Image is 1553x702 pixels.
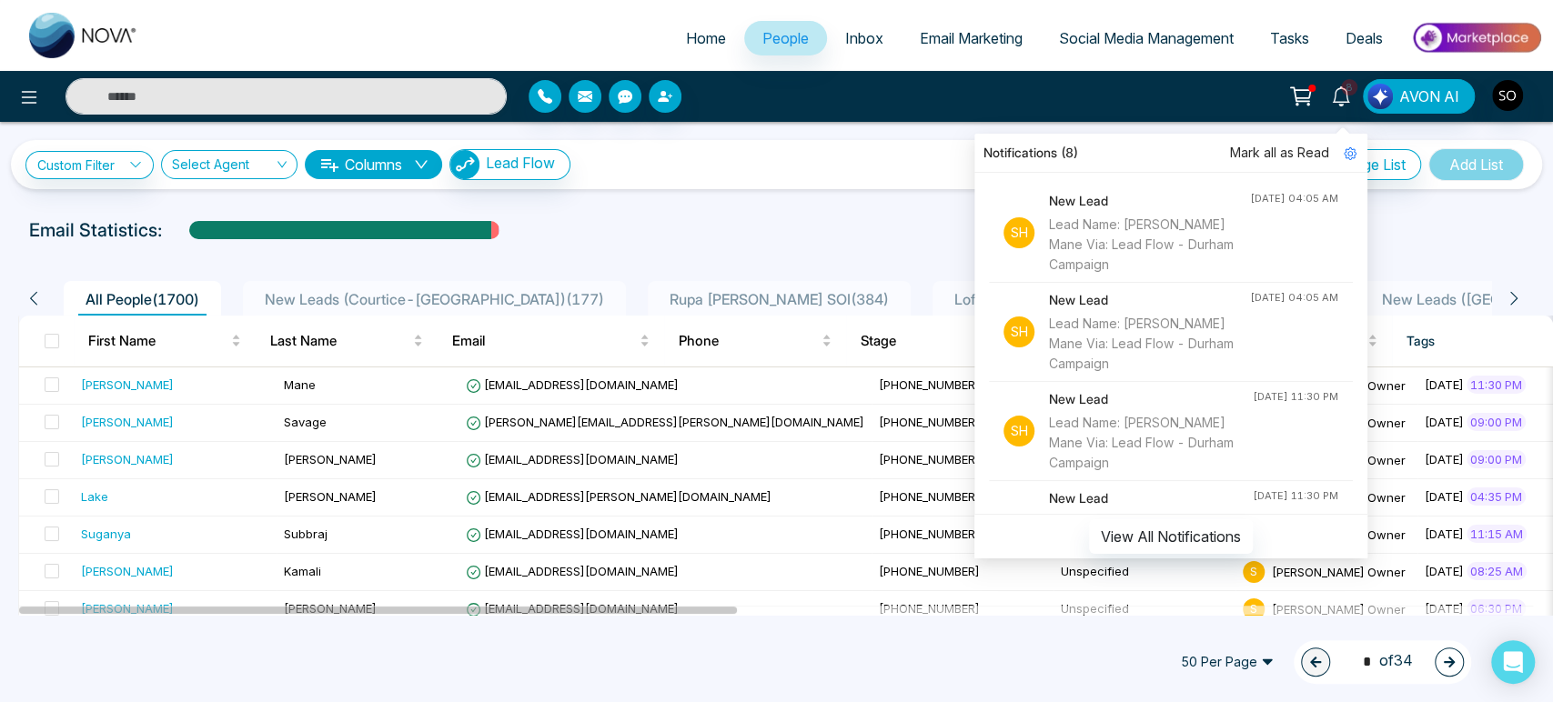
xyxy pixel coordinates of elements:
th: Stage [846,316,1028,366]
span: S [1243,561,1265,583]
span: [DATE] [1425,452,1464,466]
span: [PERSON_NAME][EMAIL_ADDRESS][PERSON_NAME][DOMAIN_NAME] [466,415,864,429]
div: Lead Name: [PERSON_NAME] Mane Via: Lead Flow - Durham Campaign [1049,512,1253,572]
td: Unspecified [1054,591,1235,628]
span: Last Name [270,330,409,352]
span: [PHONE_NUMBER] [879,452,980,466]
span: [DATE] [1425,489,1464,504]
span: Mane [284,377,316,392]
div: Suganya [81,525,131,543]
span: 8 [1341,79,1357,95]
span: [PHONE_NUMBER] [879,601,980,616]
div: [PERSON_NAME] [81,562,174,580]
button: View All Notifications [1089,519,1253,554]
div: [DATE] 04:05 AM [1250,290,1338,306]
div: [PERSON_NAME] [81,450,174,468]
span: Lead Flow [486,154,555,172]
a: Home [668,21,744,55]
span: All People ( 1700 ) [78,290,207,308]
span: [EMAIL_ADDRESS][DOMAIN_NAME] [466,564,679,578]
span: down [414,157,429,172]
span: 09:00 PM [1467,413,1526,431]
img: Lead Flow [1367,84,1393,109]
span: [PHONE_NUMBER] [879,526,980,541]
span: 11:30 PM [1467,376,1526,394]
button: Columnsdown [305,150,442,179]
a: Lead FlowLead Flow [442,149,570,180]
span: [PERSON_NAME] Owner [1272,601,1406,616]
a: 8 [1319,79,1363,111]
div: [PERSON_NAME] [81,599,174,617]
span: [PHONE_NUMBER] [879,564,980,578]
div: Open Intercom Messenger [1491,640,1535,684]
div: Lake [81,487,108,506]
h4: New Lead [1049,191,1250,211]
span: [PHONE_NUMBER] [879,489,980,504]
div: [PERSON_NAME] [81,413,174,431]
span: [EMAIL_ADDRESS][DOMAIN_NAME] [466,377,679,392]
span: [EMAIL_ADDRESS][PERSON_NAME][DOMAIN_NAME] [466,489,771,504]
p: Sh [1003,416,1034,446]
div: Lead Name: [PERSON_NAME] Mane Via: Lead Flow - Durham Campaign [1049,215,1250,275]
p: Email Statistics: [29,216,162,244]
span: [PERSON_NAME] [284,489,377,504]
div: [DATE] 04:05 AM [1250,191,1338,206]
img: Lead Flow [450,150,479,179]
a: Tasks [1252,21,1327,55]
span: Email Marketing [920,29,1023,47]
span: [EMAIL_ADDRESS][DOMAIN_NAME] [466,601,679,616]
button: AVON AI [1363,79,1475,114]
span: [DATE] [1425,526,1464,541]
th: Email [438,316,664,366]
span: Social Media Management [1059,29,1234,47]
a: Social Media Management [1041,21,1252,55]
img: User Avatar [1492,80,1523,111]
span: [DATE] [1425,601,1464,616]
p: Sh [1003,217,1034,248]
h4: New Lead [1049,488,1253,508]
span: [PHONE_NUMBER] [879,415,980,429]
span: Home [686,29,726,47]
button: Lead Flow [449,149,570,180]
span: Deals [1346,29,1383,47]
span: Inbox [845,29,883,47]
span: [PHONE_NUMBER] [879,377,980,392]
div: Lead Name: [PERSON_NAME] Mane Via: Lead Flow - Durham Campaign [1049,413,1253,473]
span: [EMAIL_ADDRESS][DOMAIN_NAME] [466,452,679,466]
a: Custom Filter [25,151,154,179]
span: 08:25 AM [1467,562,1527,580]
span: Lofty Leads ( 247 ) [947,290,1076,308]
a: View All Notifications [1089,527,1253,543]
span: 06:30 PM [1467,599,1526,617]
span: [DATE] [1425,564,1464,578]
span: [EMAIL_ADDRESS][DOMAIN_NAME] [466,526,679,541]
img: Nova CRM Logo [29,13,138,58]
div: [DATE] 11:30 PM [1253,488,1338,504]
span: [DATE] [1425,377,1464,392]
span: 50 Per Page [1168,647,1286,677]
div: Lead Name: [PERSON_NAME] Mane Via: Lead Flow - Durham Campaign [1049,314,1250,374]
a: Email Marketing [902,21,1041,55]
span: Mark all as Read [1230,143,1329,163]
h4: New Lead [1049,389,1253,409]
span: Tasks [1270,29,1309,47]
div: [DATE] 11:30 PM [1253,389,1338,405]
span: First Name [88,330,227,352]
span: Stage [861,330,1000,352]
a: Deals [1327,21,1401,55]
th: First Name [74,316,256,366]
a: People [744,21,827,55]
span: 04:35 PM [1467,487,1526,506]
th: Phone [664,316,846,366]
span: New Leads (Courtice-[GEOGRAPHIC_DATA]) ( 177 ) [257,290,611,308]
span: [PERSON_NAME] [284,452,377,466]
div: Notifications (8) [974,134,1367,173]
span: Rupa [PERSON_NAME] SOI ( 384 ) [662,290,896,308]
span: AVON AI [1399,85,1459,107]
span: Email [452,330,636,352]
img: Market-place.gif [1410,17,1542,58]
span: Subbraj [284,526,328,541]
div: [PERSON_NAME] [81,376,174,394]
td: Unspecified [1054,554,1235,591]
th: Last Name [256,316,438,366]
